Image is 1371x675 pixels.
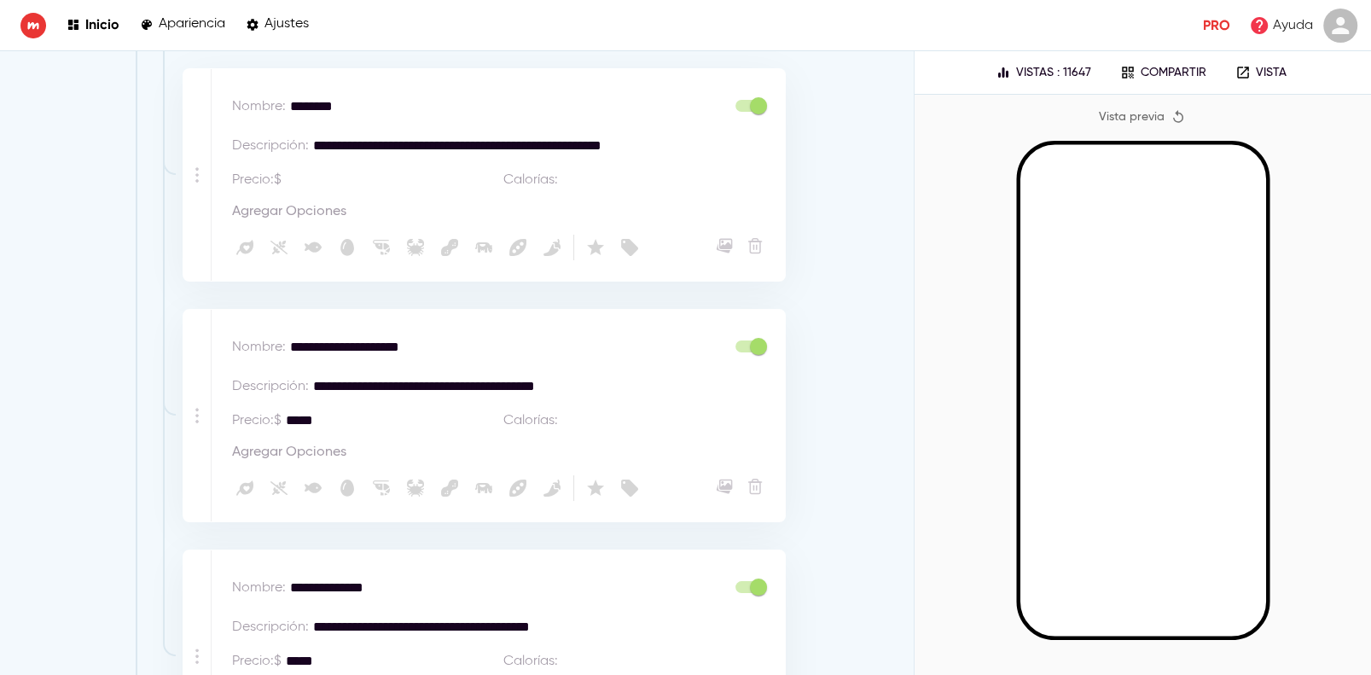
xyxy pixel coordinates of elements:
span: Agregar Opciones [232,204,346,220]
button: Vistas : 11647 [989,60,1098,85]
p: Calorías : [503,651,558,672]
button: Subir Imagen del Menú [713,235,735,257]
p: Vistas : 11647 [1016,66,1091,80]
p: Nombre : [232,337,286,358]
p: Vista [1256,66,1287,80]
button: Eliminar [744,235,766,257]
p: Descripción : [232,136,309,156]
p: Apariencia [159,16,225,32]
p: Nombre : [232,96,286,117]
p: Calorías : [503,410,558,431]
p: Descripción : [232,376,309,397]
p: Ajustes [264,16,309,32]
a: Ayuda [1244,10,1318,41]
p: Inicio [85,16,119,32]
a: Apariencia [140,14,225,37]
svg: En Venta [619,478,640,498]
svg: En Venta [619,237,640,258]
svg: Destacado [585,478,606,498]
p: Precio : $ [232,410,282,431]
p: Precio : $ [232,651,282,672]
p: Precio : $ [232,170,282,190]
a: Ajustes [246,14,309,37]
svg: Destacado [585,237,606,258]
p: Ayuda [1273,15,1313,36]
a: Inicio [67,14,119,37]
span: Agregar Opciones [232,445,346,461]
iframe: Mobile Preview [1020,145,1266,637]
p: Compartir [1141,66,1206,80]
button: Subir Imagen del Menú [713,475,735,498]
button: Compartir [1108,60,1218,85]
p: Nombre : [232,578,286,598]
p: Descripción : [232,617,309,637]
p: Pro [1203,15,1230,36]
p: Calorías : [503,170,558,190]
button: Eliminar [744,475,766,498]
a: Vista [1223,60,1298,85]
